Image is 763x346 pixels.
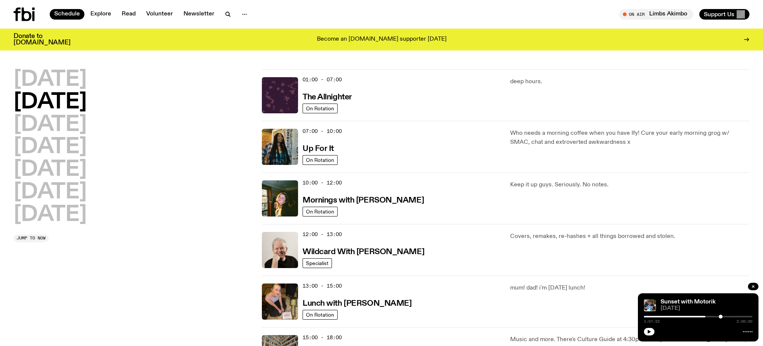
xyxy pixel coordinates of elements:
[510,77,749,86] p: deep hours.
[303,300,411,308] h3: Lunch with [PERSON_NAME]
[303,282,342,290] span: 13:00 - 15:00
[86,9,116,20] a: Explore
[306,312,334,317] span: On Rotation
[262,180,298,216] img: Freya smiles coyly as she poses for the image.
[510,129,749,147] p: Who needs a morning coffee when you have Ify! Cure your early morning grog w/ SMAC, chat and extr...
[303,334,342,341] span: 15:00 - 18:00
[303,143,334,153] a: Up For It
[303,93,352,101] h3: The Allnighter
[14,92,87,113] button: [DATE]
[17,236,46,240] span: Jump to now
[262,232,298,268] img: Stuart is smiling charmingly, wearing a black t-shirt against a stark white background.
[14,235,49,242] button: Jump to now
[303,247,424,256] a: Wildcard With [PERSON_NAME]
[737,320,752,323] span: 2:00:00
[510,232,749,241] p: Covers, remakes, re-hashes + all things borrowed and stolen.
[303,92,352,101] a: The Allnighter
[262,284,298,320] img: SLC lunch cover
[14,204,87,226] button: [DATE]
[303,248,424,256] h3: Wildcard With [PERSON_NAME]
[14,69,87,90] button: [DATE]
[14,33,70,46] h3: Donate to [DOMAIN_NAME]
[699,9,749,20] button: Support Us
[704,11,734,18] span: Support Us
[303,195,424,204] a: Mornings with [PERSON_NAME]
[303,207,338,216] a: On Rotation
[14,137,87,158] button: [DATE]
[303,197,424,204] h3: Mornings with [PERSON_NAME]
[303,310,338,320] a: On Rotation
[303,298,411,308] a: Lunch with [PERSON_NAME]
[306,157,334,163] span: On Rotation
[306,105,334,111] span: On Rotation
[14,182,87,203] button: [DATE]
[306,260,329,266] span: Specialist
[303,145,334,153] h3: Up For It
[262,129,298,165] img: Ify - a Brown Skin girl with black braided twists, looking up to the side with her tongue stickin...
[142,9,177,20] a: Volunteer
[306,209,334,214] span: On Rotation
[619,9,693,20] button: On AirLimbs Akimbo
[661,299,716,305] a: Sunset with Motorik
[510,180,749,189] p: Keep it up guys. Seriously. No notes.
[661,306,752,311] span: [DATE]
[179,9,219,20] a: Newsletter
[303,231,342,238] span: 12:00 - 13:00
[303,128,342,135] span: 07:00 - 10:00
[303,104,338,113] a: On Rotation
[117,9,140,20] a: Read
[303,179,342,186] span: 10:00 - 12:00
[644,320,660,323] span: 1:07:52
[510,284,749,293] p: mum! dad! i'm [DATE] lunch!
[14,159,87,180] button: [DATE]
[14,114,87,136] button: [DATE]
[644,299,656,311] img: Andrew, Reenie, and Pat stand in a row, smiling at the camera, in dappled light with a vine leafe...
[303,76,342,83] span: 01:00 - 07:00
[303,155,338,165] a: On Rotation
[50,9,84,20] a: Schedule
[303,258,332,268] a: Specialist
[317,36,446,43] p: Become an [DOMAIN_NAME] supporter [DATE]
